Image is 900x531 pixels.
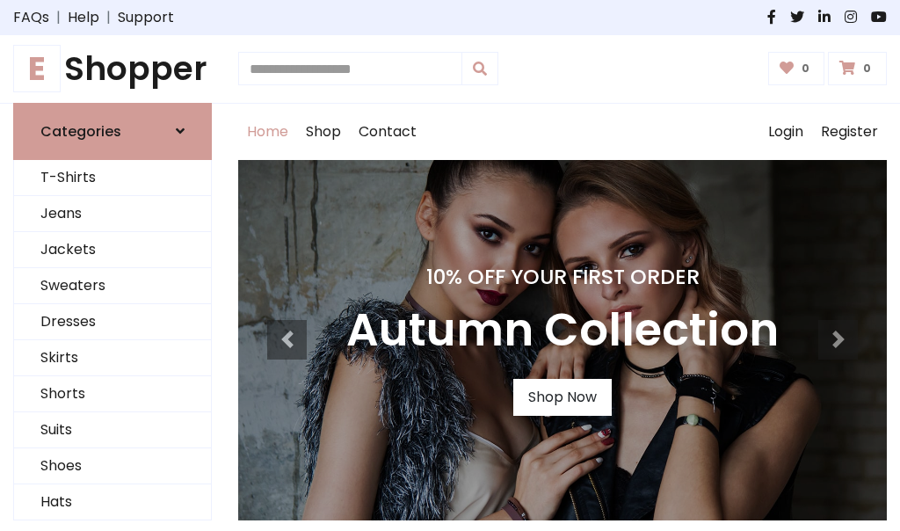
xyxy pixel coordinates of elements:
[13,49,212,89] a: EShopper
[859,61,875,76] span: 0
[797,61,814,76] span: 0
[13,103,212,160] a: Categories
[812,104,887,160] a: Register
[297,104,350,160] a: Shop
[40,123,121,140] h6: Categories
[13,49,212,89] h1: Shopper
[768,52,825,85] a: 0
[513,379,612,416] a: Shop Now
[14,304,211,340] a: Dresses
[14,196,211,232] a: Jeans
[828,52,887,85] a: 0
[14,160,211,196] a: T-Shirts
[350,104,425,160] a: Contact
[14,268,211,304] a: Sweaters
[14,412,211,448] a: Suits
[759,104,812,160] a: Login
[13,7,49,28] a: FAQs
[14,448,211,484] a: Shoes
[99,7,118,28] span: |
[14,376,211,412] a: Shorts
[346,265,779,289] h4: 10% Off Your First Order
[118,7,174,28] a: Support
[14,340,211,376] a: Skirts
[68,7,99,28] a: Help
[14,484,211,520] a: Hats
[13,45,61,92] span: E
[346,303,779,358] h3: Autumn Collection
[238,104,297,160] a: Home
[49,7,68,28] span: |
[14,232,211,268] a: Jackets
